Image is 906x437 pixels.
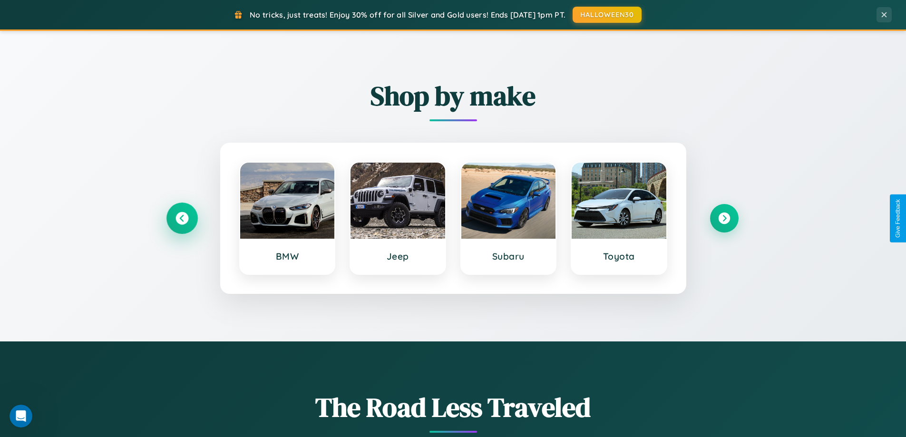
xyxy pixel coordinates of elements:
[581,251,657,262] h3: Toyota
[471,251,546,262] h3: Subaru
[10,405,32,427] iframe: Intercom live chat
[360,251,436,262] h3: Jeep
[250,10,565,19] span: No tricks, just treats! Enjoy 30% off for all Silver and Gold users! Ends [DATE] 1pm PT.
[168,389,739,426] h1: The Road Less Traveled
[895,199,901,238] div: Give Feedback
[250,251,325,262] h3: BMW
[168,78,739,114] h2: Shop by make
[573,7,642,23] button: HALLOWEEN30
